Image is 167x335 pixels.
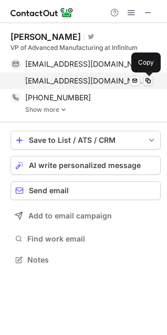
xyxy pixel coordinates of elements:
button: Find work email [11,232,161,246]
span: [EMAIL_ADDRESS][DOMAIN_NAME] [25,76,145,86]
div: Save to List / ATS / CRM [29,136,142,144]
img: - [60,106,67,113]
span: Send email [29,186,69,195]
span: [PHONE_NUMBER] [25,93,91,102]
button: save-profile-one-click [11,131,161,150]
a: Show more [25,106,161,113]
span: Notes [27,255,156,265]
div: [PERSON_NAME] [11,32,81,42]
div: VP of Advanced Manufacturing at Infinitum [11,43,161,53]
span: AI write personalized message [29,161,141,170]
button: AI write personalized message [11,156,161,175]
button: Send email [11,181,161,200]
span: Find work email [27,234,156,244]
span: [EMAIL_ADDRESS][DOMAIN_NAME] [25,59,145,69]
button: Add to email campaign [11,206,161,225]
span: Add to email campaign [28,212,112,220]
button: Notes [11,253,161,267]
img: ContactOut v5.3.10 [11,6,74,19]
